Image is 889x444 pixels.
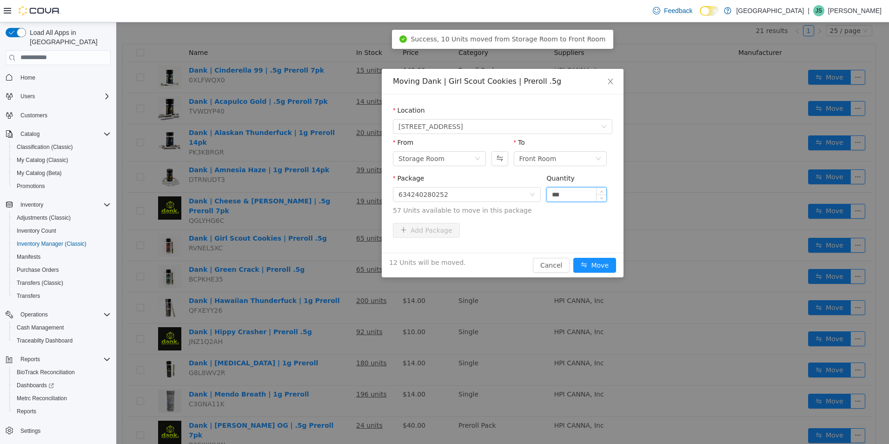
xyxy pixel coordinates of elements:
[828,5,882,16] p: [PERSON_NAME]
[13,290,111,302] span: Transfers
[13,141,77,153] a: Classification (Classic)
[13,406,40,417] a: Reports
[413,169,419,176] i: icon: down
[17,369,75,376] span: BioTrack Reconciliation
[17,279,63,287] span: Transfers (Classic)
[9,366,114,379] button: BioTrack Reconciliation
[480,165,490,172] span: Increase Value
[20,427,40,435] span: Settings
[20,112,47,119] span: Customers
[2,353,114,366] button: Reports
[17,110,51,121] a: Customers
[9,334,114,347] button: Traceabilty Dashboard
[17,182,45,190] span: Promotions
[13,238,90,249] a: Inventory Manager (Classic)
[649,1,696,20] a: Feedback
[2,308,114,321] button: Operations
[13,212,74,223] a: Adjustments (Classic)
[20,201,43,209] span: Inventory
[9,392,114,405] button: Metrc Reconciliation
[9,276,114,289] button: Transfers (Classic)
[17,309,111,320] span: Operations
[484,175,487,178] i: icon: down
[17,227,56,235] span: Inventory Count
[13,264,111,276] span: Purchase Orders
[9,237,114,250] button: Inventory Manager (Classic)
[13,380,58,391] a: Dashboards
[13,393,111,404] span: Metrc Reconciliation
[9,154,114,167] button: My Catalog (Classic)
[17,424,111,436] span: Settings
[808,5,809,16] p: |
[431,165,490,179] input: Quantity
[13,290,44,302] a: Transfers
[13,335,111,346] span: Traceabilty Dashboard
[9,250,114,263] button: Manifests
[398,116,409,124] label: To
[20,356,40,363] span: Reports
[813,5,824,16] div: John Sully
[283,13,291,20] i: icon: check-circle
[479,134,485,140] i: icon: down
[277,201,344,215] button: icon: plusAdd Package
[491,55,498,63] i: icon: close
[13,367,79,378] a: BioTrack Reconciliation
[481,47,507,73] button: Close
[13,181,111,192] span: Promotions
[9,289,114,303] button: Transfers
[17,266,59,274] span: Purchase Orders
[17,214,71,222] span: Adjustments (Classic)
[13,238,111,249] span: Inventory Manager (Classic)
[13,212,111,223] span: Adjustments (Classic)
[17,109,111,121] span: Customers
[430,152,458,160] label: Quantity
[17,240,86,248] span: Inventory Manager (Classic)
[13,277,67,289] a: Transfers (Classic)
[17,91,111,102] span: Users
[17,143,73,151] span: Classification (Classic)
[13,141,111,153] span: Classification (Classic)
[13,367,111,378] span: BioTrack Reconciliation
[9,263,114,276] button: Purchase Orders
[9,224,114,237] button: Inventory Count
[13,251,111,262] span: Manifests
[20,74,35,81] span: Home
[17,156,68,164] span: My Catalog (Classic)
[20,311,48,318] span: Operations
[2,108,114,122] button: Customers
[2,128,114,141] button: Catalog
[816,5,822,16] span: JS
[17,253,40,261] span: Manifests
[17,72,39,83] a: Home
[2,198,114,211] button: Inventory
[13,168,111,179] span: My Catalog (Beta)
[9,141,114,154] button: Classification (Classic)
[282,129,328,143] div: Storage Room
[17,382,54,389] span: Dashboards
[20,130,40,138] span: Catalog
[2,71,114,84] button: Home
[19,6,60,15] img: Cova
[13,322,67,333] a: Cash Management
[664,6,692,15] span: Feedback
[736,5,804,16] p: [GEOGRAPHIC_DATA]
[17,91,39,102] button: Users
[17,425,44,437] a: Settings
[17,199,111,210] span: Inventory
[26,28,111,47] span: Load All Apps in [GEOGRAPHIC_DATA]
[282,165,332,179] div: 634240280252
[17,395,67,402] span: Metrc Reconciliation
[13,155,111,166] span: My Catalog (Classic)
[700,6,719,16] input: Dark Mode
[403,129,440,143] div: Front Room
[277,54,496,64] div: Moving Dank | Girl Scout Cookies | Preroll .5g
[484,168,487,171] i: icon: up
[277,152,308,160] label: Package
[20,93,35,100] span: Users
[282,97,347,111] span: 245 W 14th St.
[17,72,111,83] span: Home
[417,235,453,250] button: Cancel
[17,354,44,365] button: Reports
[13,277,111,289] span: Transfers (Classic)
